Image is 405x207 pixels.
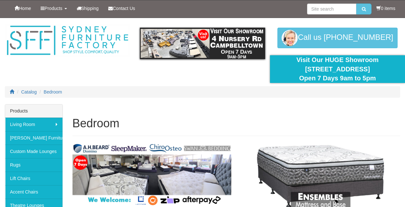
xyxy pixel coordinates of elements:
input: Site search [307,4,356,14]
span: Contact Us [113,6,135,11]
span: Shipping [81,6,99,11]
a: [PERSON_NAME] Furniture [5,131,63,145]
a: Products [36,0,72,16]
a: Lift Chairs [5,172,63,185]
img: showroom.gif [140,28,265,59]
li: 0 items [376,5,395,12]
a: Living Room [5,118,63,131]
img: Mattresses [72,142,232,206]
a: Bedroom [44,89,62,94]
a: Contact Us [103,0,140,16]
a: Shipping [72,0,104,16]
a: Custom Made Lounges [5,145,63,158]
a: Rugs [5,158,63,172]
span: Products [44,6,62,11]
img: Sydney Furniture Factory [5,24,130,57]
div: Visit Our HUGE Showroom [STREET_ADDRESS] Open 7 Days 9am to 5pm [275,55,400,83]
div: Products [5,104,63,118]
a: Accent Chairs [5,185,63,199]
h1: Bedroom [72,117,400,130]
span: Home [19,6,31,11]
a: Home [10,0,36,16]
a: Catalog [21,89,37,94]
